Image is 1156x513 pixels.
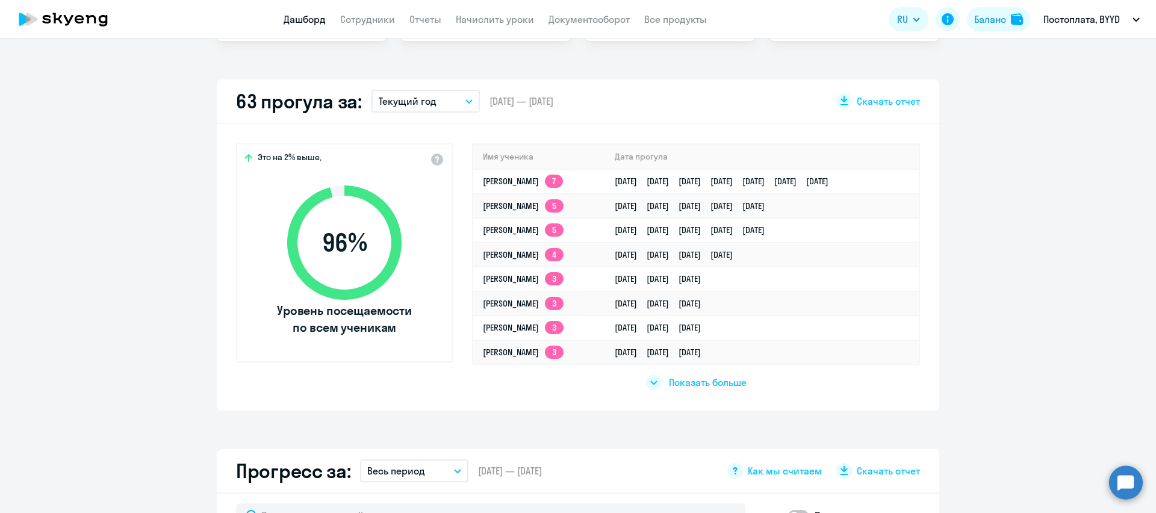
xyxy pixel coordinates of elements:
[483,201,564,211] a: [PERSON_NAME]5
[545,346,564,359] app-skyeng-badge: 3
[669,376,747,389] span: Показать больше
[545,175,563,188] app-skyeng-badge: 7
[857,95,920,108] span: Скачать отчет
[483,225,564,235] a: [PERSON_NAME]5
[615,249,742,260] a: [DATE][DATE][DATE][DATE]
[360,459,468,482] button: Весь период
[897,12,908,26] span: RU
[236,459,350,483] h2: Прогресс за:
[615,298,710,309] a: [DATE][DATE][DATE]
[483,273,564,284] a: [PERSON_NAME]3
[545,199,564,213] app-skyeng-badge: 5
[275,302,414,336] span: Уровень посещаемости по всем ученикам
[644,13,707,25] a: Все продукты
[473,145,605,169] th: Имя ученика
[545,223,564,237] app-skyeng-badge: 5
[483,176,563,187] a: [PERSON_NAME]7
[967,7,1030,31] button: Балансbalance
[367,464,425,478] p: Весь период
[483,347,564,358] a: [PERSON_NAME]3
[371,90,480,113] button: Текущий год
[379,94,437,108] p: Текущий год
[236,89,362,113] h2: 63 прогула за:
[284,13,326,25] a: Дашборд
[615,273,710,284] a: [DATE][DATE][DATE]
[489,95,553,108] span: [DATE] — [DATE]
[857,464,920,477] span: Скачать отчет
[483,249,564,260] a: [PERSON_NAME]4
[615,225,774,235] a: [DATE][DATE][DATE][DATE][DATE]
[456,13,534,25] a: Начислить уроки
[615,347,710,358] a: [DATE][DATE][DATE]
[615,322,710,333] a: [DATE][DATE][DATE]
[1011,13,1023,25] img: balance
[615,201,774,211] a: [DATE][DATE][DATE][DATE][DATE]
[275,228,414,257] span: 96 %
[889,7,928,31] button: RU
[545,272,564,285] app-skyeng-badge: 3
[1043,12,1120,26] p: Постоплата, BYYD
[545,321,564,334] app-skyeng-badge: 3
[258,152,322,166] span: Это на 2% выше,
[483,322,564,333] a: [PERSON_NAME]3
[478,464,542,477] span: [DATE] — [DATE]
[748,464,822,477] span: Как мы считаем
[974,12,1006,26] div: Баланс
[340,13,395,25] a: Сотрудники
[483,298,564,309] a: [PERSON_NAME]3
[545,248,564,261] app-skyeng-badge: 4
[545,297,564,310] app-skyeng-badge: 3
[615,176,838,187] a: [DATE][DATE][DATE][DATE][DATE][DATE][DATE]
[548,13,630,25] a: Документооборот
[1037,5,1146,34] button: Постоплата, BYYD
[605,145,919,169] th: Дата прогула
[409,13,441,25] a: Отчеты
